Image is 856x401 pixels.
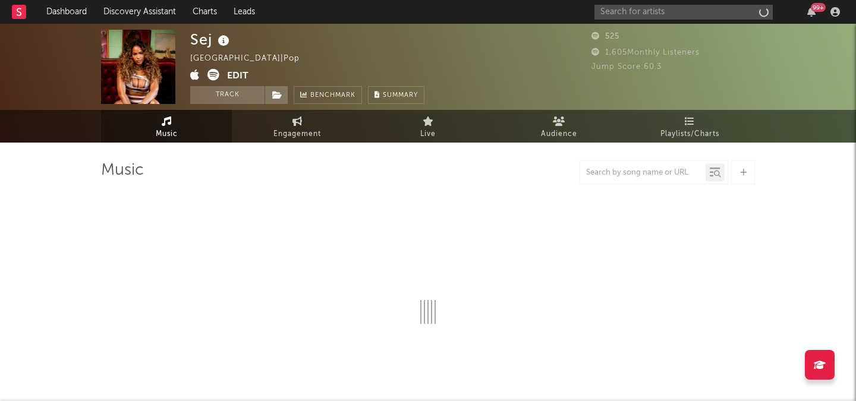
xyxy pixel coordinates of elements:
[807,7,816,17] button: 99+
[624,110,755,143] a: Playlists/Charts
[227,69,248,84] button: Edit
[420,127,436,141] span: Live
[310,89,355,103] span: Benchmark
[294,86,362,104] a: Benchmark
[591,63,662,71] span: Jump Score: 60.3
[190,52,313,66] div: [GEOGRAPHIC_DATA] | Pop
[363,110,493,143] a: Live
[811,3,826,12] div: 99 +
[383,92,418,99] span: Summary
[580,168,706,178] input: Search by song name or URL
[273,127,321,141] span: Engagement
[190,86,265,104] button: Track
[591,33,619,40] span: 525
[660,127,719,141] span: Playlists/Charts
[594,5,773,20] input: Search for artists
[101,110,232,143] a: Music
[156,127,178,141] span: Music
[232,110,363,143] a: Engagement
[190,30,232,49] div: Sej
[368,86,424,104] button: Summary
[493,110,624,143] a: Audience
[591,49,700,56] span: 1,605 Monthly Listeners
[541,127,577,141] span: Audience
